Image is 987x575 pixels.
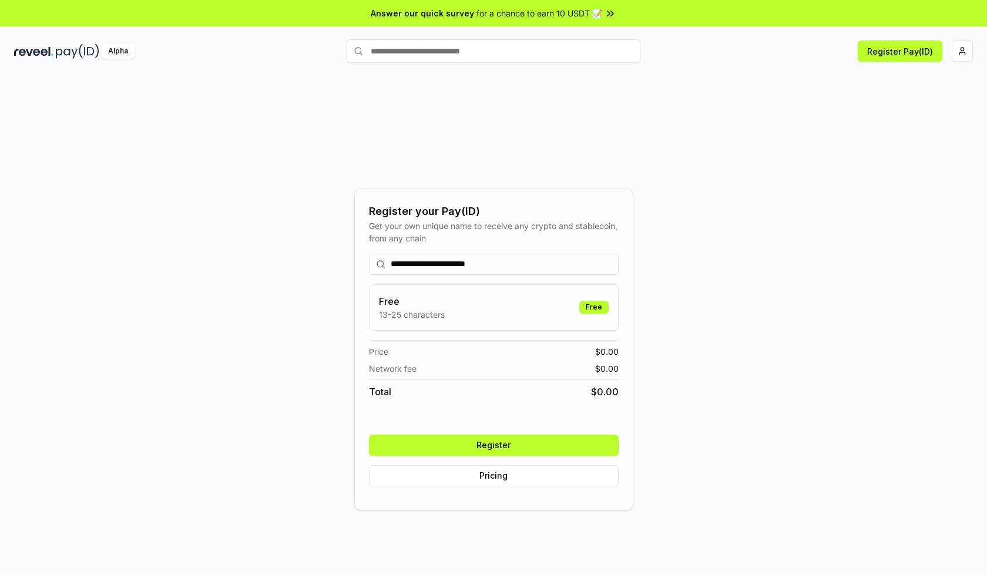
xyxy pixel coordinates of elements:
div: Register your Pay(ID) [369,203,619,220]
button: Register Pay(ID) [858,41,942,62]
p: 13-25 characters [379,308,445,321]
span: Total [369,385,391,399]
button: Register [369,435,619,456]
span: Network fee [369,362,417,375]
div: Get your own unique name to receive any crypto and stablecoin, from any chain [369,220,619,244]
h3: Free [379,294,445,308]
span: $ 0.00 [595,362,619,375]
button: Pricing [369,465,619,486]
span: for a chance to earn 10 USDT 📝 [476,7,602,19]
span: Price [369,345,388,358]
div: Free [579,301,609,314]
span: $ 0.00 [595,345,619,358]
img: reveel_dark [14,44,53,59]
div: Alpha [102,44,135,59]
img: pay_id [56,44,99,59]
span: Answer our quick survey [371,7,474,19]
span: $ 0.00 [591,385,619,399]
